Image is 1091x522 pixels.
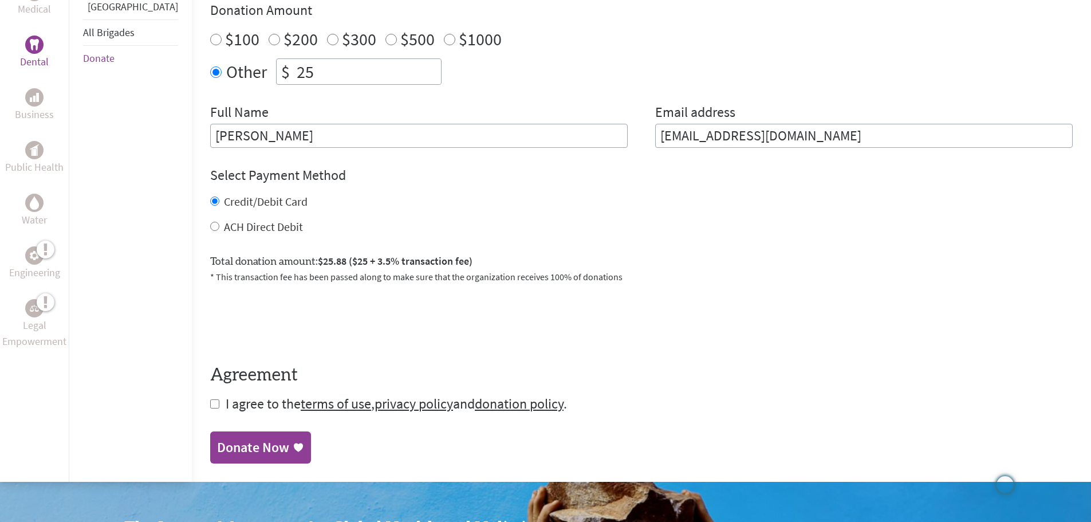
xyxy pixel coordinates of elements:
[283,28,318,50] label: $200
[83,46,178,71] li: Donate
[25,194,44,212] div: Water
[655,103,735,124] label: Email address
[30,250,39,260] img: Engineering
[20,36,49,70] a: DentalDental
[20,54,49,70] p: Dental
[459,28,502,50] label: $1000
[210,1,1073,19] h4: Donation Amount
[22,212,47,228] p: Water
[400,28,435,50] label: $500
[210,103,269,124] label: Full Name
[224,219,303,234] label: ACH Direct Debit
[2,299,66,350] a: Legal EmpowermentLegal Empowerment
[210,297,384,342] iframe: reCAPTCHA
[30,305,39,312] img: Legal Empowerment
[9,265,60,281] p: Engineering
[210,124,628,148] input: Enter Full Name
[30,196,39,209] img: Water
[25,246,44,265] div: Engineering
[342,28,376,50] label: $300
[25,141,44,159] div: Public Health
[18,1,51,17] p: Medical
[475,395,564,413] a: donation policy
[5,159,64,175] p: Public Health
[226,58,267,85] label: Other
[210,365,1073,386] h4: Agreement
[210,166,1073,185] h4: Select Payment Method
[224,194,308,209] label: Credit/Debit Card
[25,88,44,107] div: Business
[375,395,453,413] a: privacy policy
[22,194,47,228] a: WaterWater
[9,246,60,281] a: EngineeringEngineering
[15,88,54,123] a: BusinessBusiness
[210,431,311,464] a: Donate Now
[217,438,289,457] div: Donate Now
[301,395,371,413] a: terms of use
[277,59,294,84] div: $
[83,26,135,39] a: All Brigades
[226,395,567,413] span: I agree to the , and .
[25,299,44,317] div: Legal Empowerment
[210,270,1073,284] p: * This transaction fee has been passed along to make sure that the organization receives 100% of ...
[25,36,44,54] div: Dental
[655,124,1073,148] input: Your Email
[30,39,39,50] img: Dental
[15,107,54,123] p: Business
[2,317,66,350] p: Legal Empowerment
[83,19,178,46] li: All Brigades
[225,28,259,50] label: $100
[210,253,472,270] label: Total donation amount:
[30,93,39,102] img: Business
[30,144,39,156] img: Public Health
[318,254,472,268] span: $25.88 ($25 + 3.5% transaction fee)
[5,141,64,175] a: Public HealthPublic Health
[294,59,441,84] input: Enter Amount
[83,52,115,65] a: Donate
